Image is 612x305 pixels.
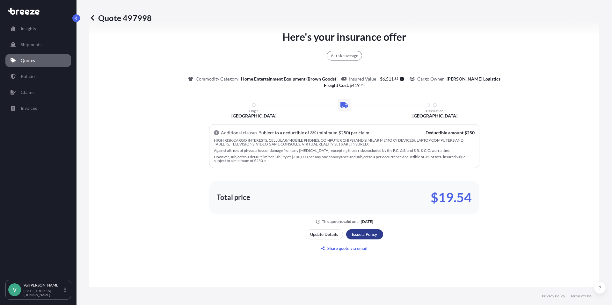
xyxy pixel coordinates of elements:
p: Destination [426,109,443,113]
span: $ [349,83,352,88]
p: Share quote via email [327,245,368,252]
p: Insured Value [349,76,376,82]
span: 419 [352,83,360,88]
a: Invoices [5,102,71,115]
p: Here's your insurance offer [282,29,406,45]
p: Val [PERSON_NAME] [24,283,63,288]
span: $ [380,77,382,81]
span: 6 [382,77,385,81]
p: Update Details [310,231,338,238]
p: : [324,82,365,89]
div: All risk coverage [327,51,362,60]
p: However, subject to a default limit of liability of $100,000 per any one conveyance and subject t... [214,155,475,163]
a: Claims [5,86,71,99]
p: Cargo Owner [417,76,444,82]
p: [PERSON_NAME] Logistics [447,76,500,82]
p: Insights [21,25,36,32]
p: Invoices [21,105,37,111]
a: Policies [5,70,71,83]
p: Quotes [21,57,35,64]
a: Quotes [5,54,71,67]
b: Freight Cost [324,82,348,88]
p: Policies [21,73,36,80]
a: Shipments [5,38,71,51]
span: 93 [361,84,365,86]
span: 92 [395,77,398,80]
p: $19.54 [431,192,472,202]
span: 511 [386,77,394,81]
p: Deductible amount $250 [426,130,475,136]
p: Against all risks of physical loss or damage from any [MEDICAL_DATA], excepting those risks exclu... [214,149,475,152]
span: , [385,77,386,81]
p: Subject to a deductible of 3% (minimum $250) per claim [259,130,369,136]
span: . [394,77,395,80]
p: Home Entertainment Equipment (Brown Goods) [241,76,336,82]
p: [DATE] [361,219,373,224]
a: Terms of Use [570,294,592,299]
a: Insights [5,22,71,35]
p: [GEOGRAPHIC_DATA] [231,113,276,119]
span: V [13,287,17,293]
p: Quote 497998 [89,13,152,23]
p: [GEOGRAPHIC_DATA] [412,113,457,119]
p: Shipments [21,41,41,48]
p: Total price [217,194,250,201]
p: HIGH RISK CARGO INTERESTS: CELLULAR/MOBILE PHONES, COMPUTER CHIPS (AND SIMILAR MEMORY DEVICES), L... [214,138,475,146]
p: [EMAIL_ADDRESS][DOMAIN_NAME] [24,289,63,297]
p: This quote is valid until [322,219,360,224]
p: Additional clauses [221,130,257,136]
p: Commodity Category [196,76,238,82]
p: Claims [21,89,34,96]
p: Origin [249,109,259,113]
button: Update Details [306,229,343,239]
button: Issue a Policy [346,229,383,239]
button: Share quote via email [306,243,383,253]
a: Privacy Policy [542,294,565,299]
p: Issue a Policy [352,231,377,238]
